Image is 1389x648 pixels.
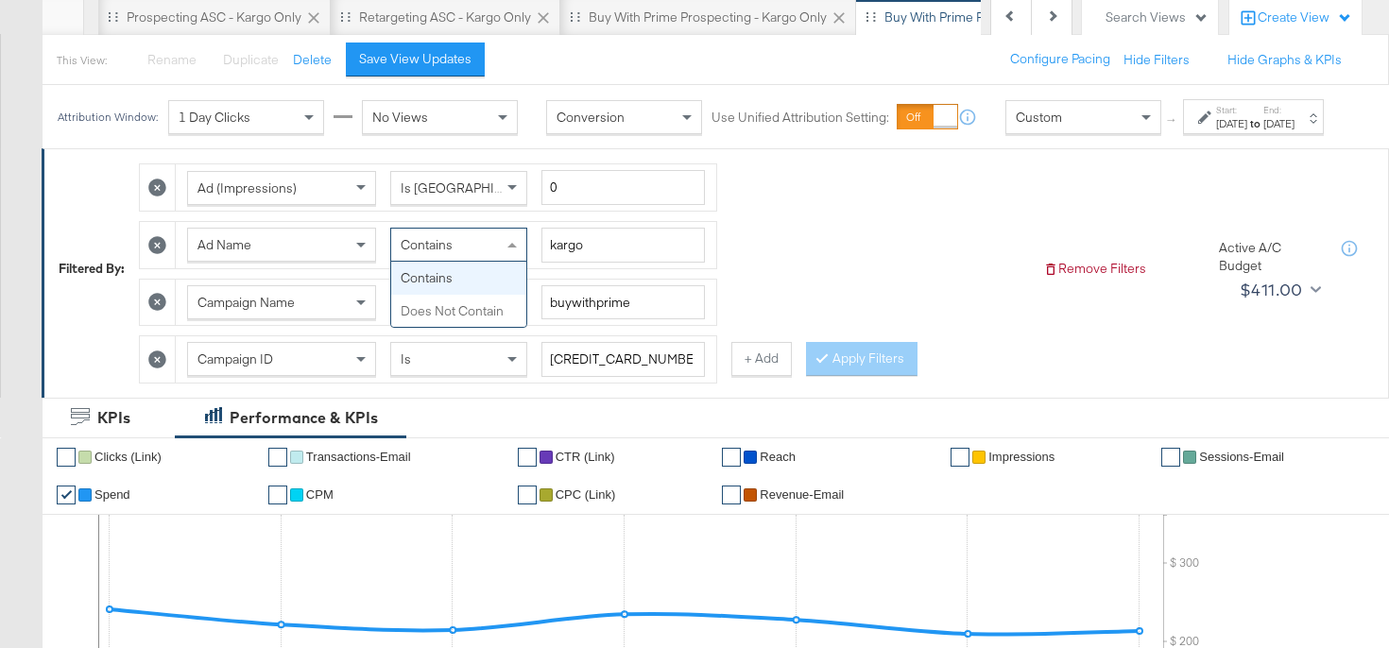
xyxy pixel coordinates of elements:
div: Contains [391,262,526,295]
a: ✔ [722,448,741,467]
div: Buy with Prime Retargeting - Kargo only [884,9,1120,26]
a: ✔ [1161,448,1180,467]
button: Save View Updates [346,43,485,77]
span: Sessions-Email [1199,450,1284,464]
span: Reach [760,450,796,464]
div: [DATE] [1216,116,1247,131]
a: ✔ [57,448,76,467]
a: ✔ [268,486,287,504]
div: Active A/C Budget [1219,239,1323,274]
span: ↑ [1163,117,1181,124]
div: Drag to reorder tab [570,11,580,22]
strong: to [1247,116,1263,130]
span: Ad (Impressions) [197,179,297,196]
div: Drag to reorder tab [340,11,351,22]
div: Filtered By: [59,260,125,278]
span: Spend [94,487,130,502]
a: ✔ [268,448,287,467]
span: Is [GEOGRAPHIC_DATA] [401,179,545,196]
a: ✔ [518,486,537,504]
span: CPM [306,487,334,502]
span: Campaign ID [197,350,273,367]
button: Hide Filters [1123,51,1190,69]
span: No Views [372,109,428,126]
div: Create View [1258,9,1352,27]
input: Enter a search term [541,285,705,320]
label: Start: [1216,104,1247,116]
button: Remove Filters [1043,260,1146,278]
div: Attribution Window: [57,111,159,124]
label: End: [1263,104,1295,116]
div: KPIs [97,407,130,429]
div: Buy with Prime Prospecting - Kargo only [589,9,827,26]
div: Retargeting ASC - Kargo only [359,9,531,26]
span: CTR (Link) [556,450,615,464]
div: Search Views [1106,9,1209,26]
button: $411.00 [1232,275,1325,305]
button: Hide Graphs & KPIs [1227,51,1342,69]
div: Drag to reorder tab [866,11,876,22]
span: Conversion [557,109,625,126]
span: Revenue-Email [760,487,844,502]
label: Use Unified Attribution Setting: [712,109,889,127]
input: Enter a number [541,170,705,205]
button: Configure Pacing [997,43,1123,77]
input: Enter a search term [541,228,705,263]
div: Prospecting ASC - Kargo only [127,9,301,26]
a: ✔ [518,448,537,467]
span: Transactions-Email [306,450,411,464]
a: ✔ [951,448,969,467]
span: Impressions [988,450,1055,464]
div: Performance & KPIs [230,407,378,429]
div: Drag to reorder tab [108,11,118,22]
div: Does Not Contain [391,295,526,328]
div: This View: [57,53,107,68]
span: Ad Name [197,236,251,253]
span: CPC (Link) [556,487,616,502]
span: Is [401,350,411,367]
span: Rename [147,51,197,68]
a: ✔ [57,486,76,504]
span: Duplicate [223,51,279,68]
span: Clicks (Link) [94,450,162,464]
div: $411.00 [1240,276,1303,304]
a: ✔ [722,486,741,504]
button: Delete [293,51,332,69]
div: Save View Updates [359,50,472,68]
span: Campaign Name [197,294,295,311]
button: + Add [731,342,792,376]
input: Enter a search term [541,342,705,377]
span: Contains [401,236,453,253]
span: 1 Day Clicks [179,109,250,126]
span: Custom [1016,109,1062,126]
div: [DATE] [1263,116,1295,131]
